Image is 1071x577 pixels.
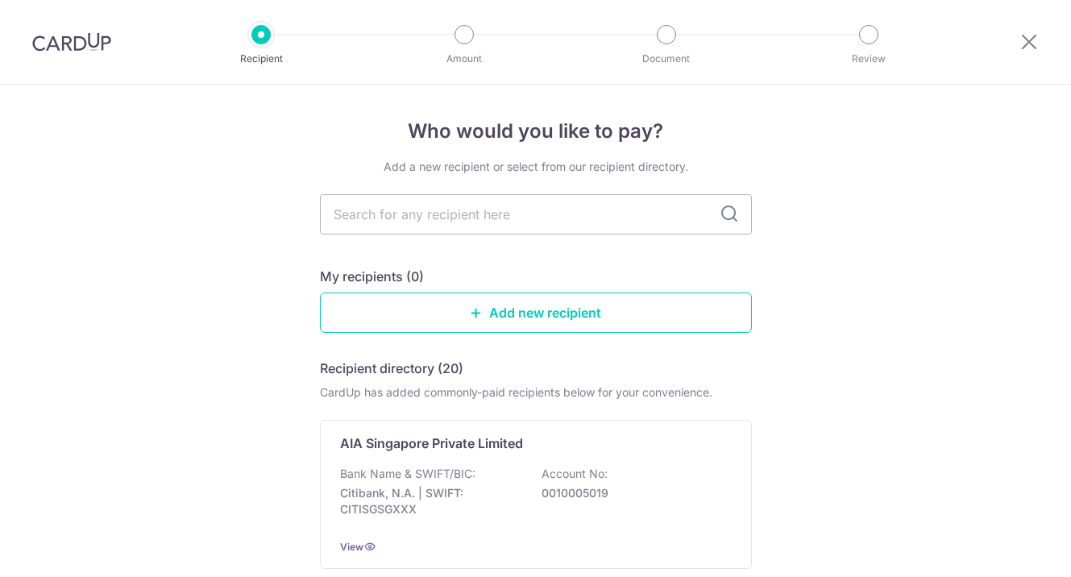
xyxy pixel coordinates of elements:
div: Add a new recipient or select from our recipient directory. [320,159,752,175]
p: Account No: [542,466,608,482]
a: Add new recipient [320,293,752,333]
h5: Recipient directory (20) [320,359,463,378]
h5: My recipients (0) [320,267,424,286]
a: View [340,541,363,553]
p: Citibank, N.A. | SWIFT: CITISGSGXXX [340,485,521,517]
input: Search for any recipient here [320,194,752,235]
div: CardUp has added commonly-paid recipients below for your convenience. [320,384,752,401]
p: AIA Singapore Private Limited [340,434,523,453]
p: Recipient [201,51,321,67]
p: Review [809,51,928,67]
img: CardUp [32,32,111,52]
p: Amount [405,51,524,67]
p: Bank Name & SWIFT/BIC: [340,466,475,482]
p: 0010005019 [542,485,722,501]
p: Document [607,51,726,67]
h4: Who would you like to pay? [320,117,752,146]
